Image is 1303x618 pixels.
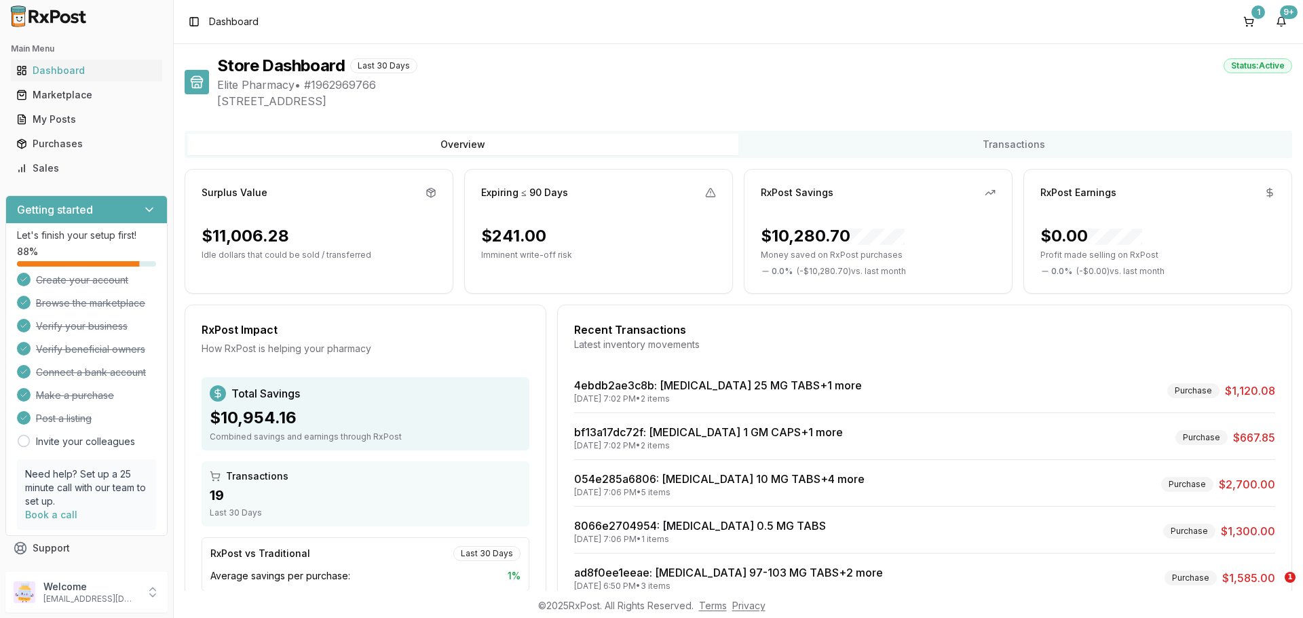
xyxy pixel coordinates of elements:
[16,161,157,175] div: Sales
[16,88,157,102] div: Marketplace
[574,487,865,498] div: [DATE] 7:06 PM • 5 items
[209,15,259,28] nav: breadcrumb
[17,245,38,258] span: 88 %
[217,55,345,77] h1: Store Dashboard
[25,509,77,520] a: Book a call
[481,225,546,247] div: $241.00
[772,266,793,277] span: 0.0 %
[202,322,529,338] div: RxPost Impact
[11,156,162,180] a: Sales
[508,569,521,583] span: 1 %
[574,322,1275,338] div: Recent Transactions
[43,580,138,594] p: Welcome
[5,157,168,179] button: Sales
[574,440,843,451] div: [DATE] 7:02 PM • 2 items
[43,594,138,604] p: [EMAIL_ADDRESS][DOMAIN_NAME]
[453,546,521,561] div: Last 30 Days
[202,250,436,260] p: Idle dollars that could be sold / transferred
[210,507,521,518] div: Last 30 Days
[574,425,843,439] a: bf13a17dc72f: [MEDICAL_DATA] 1 GM CAPS+1 more
[217,77,1292,93] span: Elite Pharmacy • # 1962969766
[14,581,35,603] img: User avatar
[33,566,79,579] span: Feedback
[1040,225,1142,247] div: $0.00
[11,43,162,54] h2: Main Menu
[481,186,568,199] div: Expiring ≤ 90 Days
[36,435,135,448] a: Invite your colleagues
[226,469,288,483] span: Transactions
[202,186,267,199] div: Surplus Value
[11,83,162,107] a: Marketplace
[574,566,883,579] a: ad8f0ee1eeae: [MEDICAL_DATA] 97-103 MG TABS+2 more
[1238,11,1260,33] button: 1
[738,134,1289,155] button: Transactions
[36,366,146,379] span: Connect a bank account
[16,64,157,77] div: Dashboard
[1040,250,1275,260] p: Profit made selling on RxPost
[1165,571,1217,585] div: Purchase
[1163,524,1215,539] div: Purchase
[1222,570,1275,586] span: $1,585.00
[1175,430,1228,445] div: Purchase
[217,93,1292,109] span: [STREET_ADDRESS]
[761,225,905,247] div: $10,280.70
[1285,572,1296,583] span: 1
[5,60,168,81] button: Dashboard
[210,407,521,429] div: $10,954.16
[732,600,766,611] a: Privacy
[1076,266,1165,277] span: ( - $0.00 ) vs. last month
[1219,476,1275,493] span: $2,700.00
[16,137,157,151] div: Purchases
[1270,11,1292,33] button: 9+
[17,229,156,242] p: Let's finish your setup first!
[5,109,168,130] button: My Posts
[210,486,521,505] div: 19
[210,569,350,583] span: Average savings per purchase:
[1167,383,1220,398] div: Purchase
[11,107,162,132] a: My Posts
[481,250,716,260] p: Imminent write-off risk
[36,296,145,310] span: Browse the marketplace
[761,186,833,199] div: RxPost Savings
[1251,5,1265,19] div: 1
[202,225,289,247] div: $11,006.28
[1040,186,1116,199] div: RxPost Earnings
[574,534,826,545] div: [DATE] 7:06 PM • 1 items
[350,58,417,73] div: Last 30 Days
[36,320,128,333] span: Verify your business
[574,472,865,486] a: 054e285a6806: [MEDICAL_DATA] 10 MG TABS+4 more
[699,600,727,611] a: Terms
[5,536,168,560] button: Support
[25,467,148,508] p: Need help? Set up a 25 minute call with our team to set up.
[231,385,300,402] span: Total Savings
[209,15,259,28] span: Dashboard
[210,547,310,560] div: RxPost vs Traditional
[36,389,114,402] span: Make a purchase
[1257,572,1289,604] iframe: Intercom live chat
[574,581,883,592] div: [DATE] 6:50 PM • 3 items
[1280,5,1298,19] div: 9+
[36,343,145,356] span: Verify beneficial owners
[11,132,162,156] a: Purchases
[1233,429,1275,446] span: $667.85
[1225,383,1275,399] span: $1,120.08
[5,5,92,27] img: RxPost Logo
[210,431,521,442] div: Combined savings and earnings through RxPost
[187,134,738,155] button: Overview
[202,342,529,355] div: How RxPost is helping your pharmacy
[5,84,168,106] button: Marketplace
[5,133,168,155] button: Purchases
[797,266,906,277] span: ( - $10,280.70 ) vs. last month
[36,273,128,287] span: Create your account
[574,338,1275,351] div: Latest inventory movements
[16,113,157,126] div: My Posts
[11,58,162,83] a: Dashboard
[1161,477,1213,492] div: Purchase
[1224,58,1292,73] div: Status: Active
[36,412,92,425] span: Post a listing
[574,393,862,404] div: [DATE] 7:02 PM • 2 items
[574,379,862,392] a: 4ebdb2ae3c8b: [MEDICAL_DATA] 25 MG TABS+1 more
[1051,266,1072,277] span: 0.0 %
[574,519,826,533] a: 8066e2704954: [MEDICAL_DATA] 0.5 MG TABS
